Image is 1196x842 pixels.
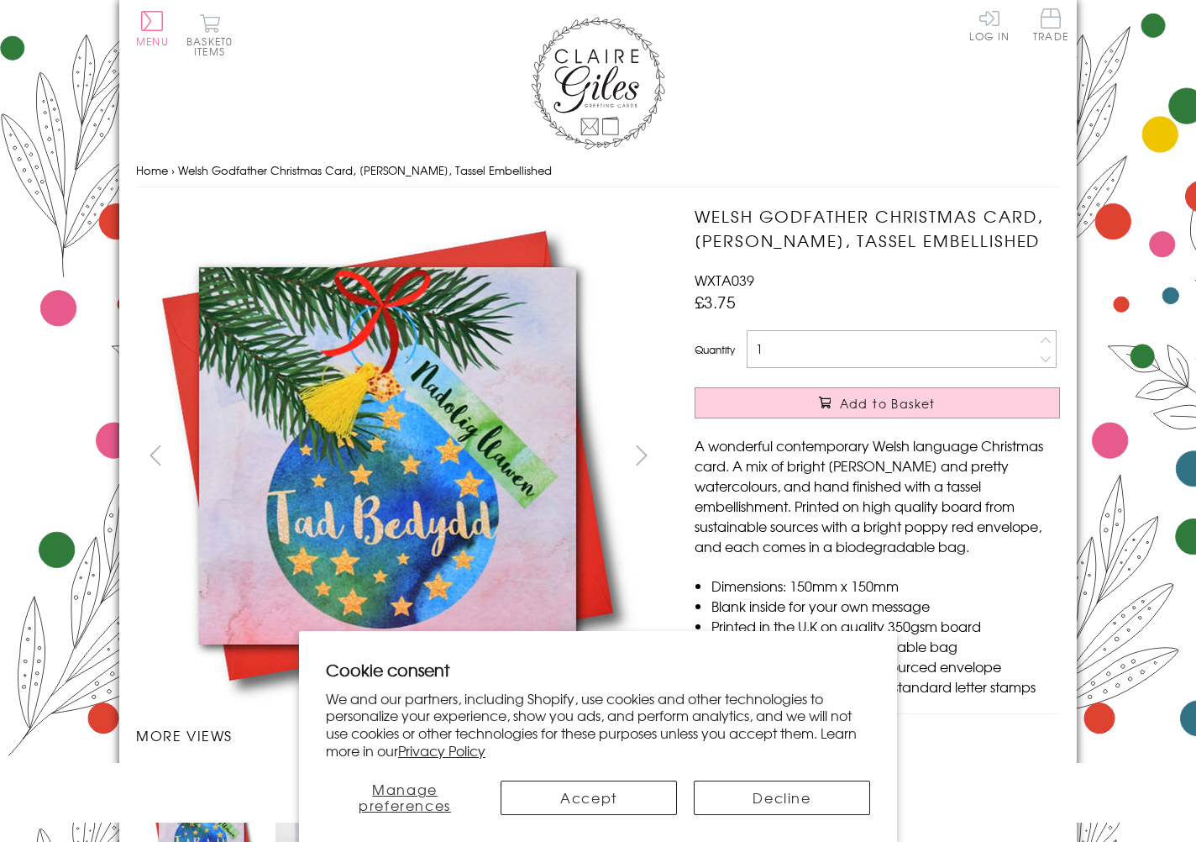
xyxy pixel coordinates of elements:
button: Add to Basket [695,387,1060,418]
button: Menu [136,11,169,46]
h3: More views [136,725,661,745]
span: WXTA039 [695,270,754,290]
li: Dimensions: 150mm x 150mm [711,576,1060,596]
li: Blank inside for your own message [711,596,1060,616]
button: next [623,436,661,474]
button: Accept [501,781,677,815]
button: Decline [694,781,870,815]
button: Manage preferences [326,781,484,815]
img: Claire Giles Greetings Cards [531,17,665,150]
li: Printed in the U.K on quality 350gsm board [711,616,1060,636]
span: £3.75 [695,290,736,313]
h2: Cookie consent [326,658,870,681]
span: Manage preferences [359,779,451,815]
img: Welsh Godfather Christmas Card, Nadolig Llawen Tad Bedydd, Tassel Embellished [661,204,1165,708]
a: Privacy Policy [398,740,485,760]
span: Add to Basket [840,395,936,412]
span: Welsh Godfather Christmas Card, [PERSON_NAME], Tassel Embellished [178,162,552,178]
h1: Welsh Godfather Christmas Card, [PERSON_NAME], Tassel Embellished [695,204,1060,253]
a: Trade [1033,8,1068,45]
span: 0 items [194,34,233,59]
button: Basket0 items [186,13,233,56]
a: Home [136,162,168,178]
button: prev [136,436,174,474]
nav: breadcrumbs [136,154,1060,188]
span: › [171,162,175,178]
p: A wonderful contemporary Welsh language Christmas card. A mix of bright [PERSON_NAME] and pretty ... [695,435,1060,556]
label: Quantity [695,342,735,357]
a: Log In [969,8,1010,41]
p: We and our partners, including Shopify, use cookies and other technologies to personalize your ex... [326,690,870,760]
span: Menu [136,34,169,49]
img: Welsh Godfather Christmas Card, Nadolig Llawen Tad Bedydd, Tassel Embellished [136,204,640,708]
span: Trade [1033,8,1068,41]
